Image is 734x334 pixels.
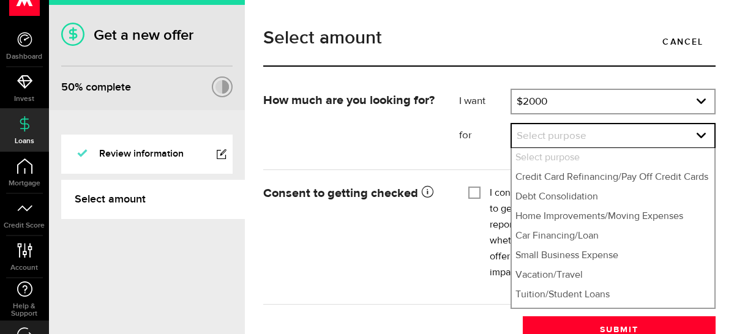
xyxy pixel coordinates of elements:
li: Home Improvements/Moving Expenses [512,207,714,226]
a: Review information [61,135,233,174]
a: Select amount [61,180,245,219]
li: Credit Card Refinancing/Pay Off Credit Cards [512,168,714,187]
a: expand select [512,124,714,147]
a: expand select [512,90,714,113]
label: I want [459,94,511,109]
div: % complete [61,76,131,98]
a: Cancel [651,29,716,54]
li: Select purpose [512,148,714,168]
button: Open LiveChat chat widget [10,5,47,42]
label: for [459,128,511,143]
label: I consent to Mogo using my personal information to get a credit score or report from a credit rep... [490,185,706,281]
li: Car Financing/Loan [512,226,714,246]
li: Emergency Loan [512,305,714,324]
h1: Get a new offer [61,26,233,44]
strong: Consent to getting checked [263,187,433,199]
li: Small Business Expense [512,246,714,265]
span: 50 [61,81,75,94]
li: Debt Consolidation [512,187,714,207]
strong: How much are you looking for? [263,94,435,106]
input: I consent to Mogo using my personal information to get a credit score or report from a credit rep... [468,185,481,198]
li: Tuition/Student Loans [512,285,714,305]
li: Vacation/Travel [512,265,714,285]
h1: Select amount [263,29,716,47]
